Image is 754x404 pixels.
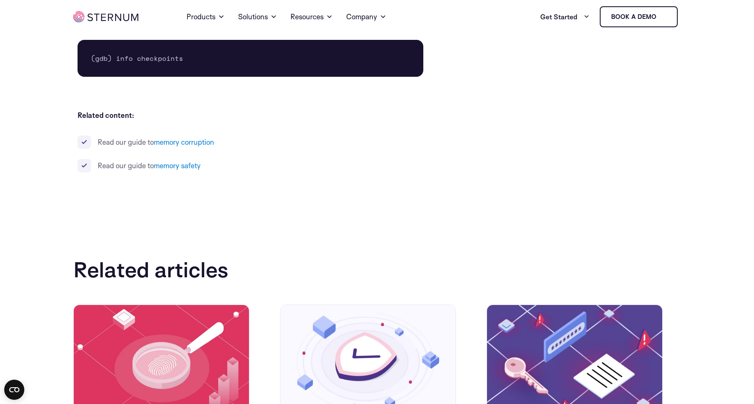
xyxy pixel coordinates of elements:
[154,138,214,146] a: memory corruption
[346,2,386,32] a: Company
[290,2,333,32] a: Resources
[73,11,138,22] img: sternum iot
[98,161,201,170] span: Read our guide to
[73,257,681,281] h2: Related articles
[238,2,277,32] a: Solutions
[4,380,24,400] button: Open CMP widget
[154,161,201,170] a: memory safety
[98,138,214,146] span: Read our guide to
[78,111,134,120] strong: Related content:
[540,8,590,25] a: Get Started
[660,13,666,20] img: sternum iot
[78,40,424,77] pre: (gdb) info checkpoints
[600,6,678,27] a: Book a demo
[187,2,225,32] a: Products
